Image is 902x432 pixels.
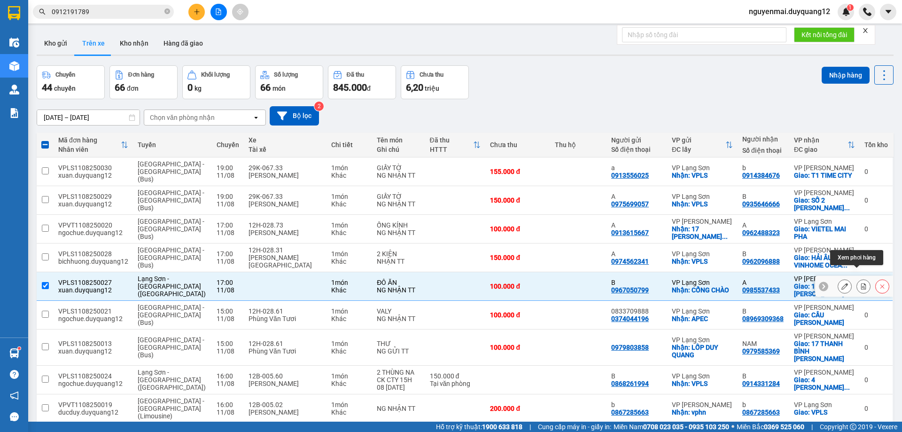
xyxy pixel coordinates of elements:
[850,424,856,430] span: copyright
[430,136,474,144] div: Đã thu
[164,8,170,14] span: close-circle
[377,258,420,265] div: NHẬN TT
[138,304,204,326] span: [GEOGRAPHIC_DATA] - [GEOGRAPHIC_DATA] (Bus)
[611,344,649,351] div: 0979803858
[249,172,322,179] div: [PERSON_NAME]
[742,340,785,347] div: NAM
[864,141,888,149] div: Tồn kho
[794,332,855,340] div: VP [PERSON_NAME]
[611,172,649,179] div: 0913556025
[331,193,368,200] div: 1 món
[672,146,725,153] div: ĐC lấy
[377,250,420,258] div: 2 KIỆN
[39,8,46,15] span: search
[794,27,855,42] button: Kết nối tổng đài
[731,425,734,429] span: ⚪️
[249,340,322,347] div: 12H-028.61
[614,422,729,432] span: Miền Nam
[249,164,322,172] div: 29K-067.33
[58,164,128,172] div: VPLS1108250030
[138,218,204,240] span: [GEOGRAPHIC_DATA] - [GEOGRAPHIC_DATA] (Bus)
[490,141,545,149] div: Chưa thu
[333,82,367,93] span: 845.000
[138,160,204,183] span: [GEOGRAPHIC_DATA] - [GEOGRAPHIC_DATA] (Bus)
[58,380,128,387] div: ngochue.duyquang12
[377,279,420,286] div: ĐÔ ĂN
[331,164,368,172] div: 1 món
[801,30,847,40] span: Kết nối tổng đài
[864,196,888,204] div: 0
[794,146,848,153] div: ĐC giao
[58,315,128,322] div: ngochue.duyquang12
[672,286,733,294] div: Nhận: CỔNG CHÀO
[249,246,322,254] div: 12H-028.31
[217,307,239,315] div: 15:00
[377,347,420,355] div: NG GỬI TT
[54,133,133,157] th: Toggle SortBy
[270,106,319,126] button: Bộ lọc
[9,85,19,94] img: warehouse-icon
[138,189,204,212] span: [GEOGRAPHIC_DATA] - [GEOGRAPHIC_DATA] (Bus)
[58,172,128,179] div: xuan.duyquang12
[367,85,371,92] span: đ
[764,423,804,431] strong: 0369 525 060
[847,4,854,11] sup: 1
[331,380,368,387] div: Khác
[255,65,323,99] button: Số lượng66món
[138,275,206,298] span: Lạng Sơn - [GEOGRAPHIC_DATA] ([GEOGRAPHIC_DATA])
[794,218,855,225] div: VP Lạng Sơn
[331,286,368,294] div: Khác
[490,311,545,319] div: 100.000 đ
[611,286,649,294] div: 0967050799
[377,164,420,172] div: GIẤY TỜ
[58,146,121,153] div: Nhân viên
[194,85,202,92] span: kg
[490,344,545,351] div: 100.000 đ
[672,336,733,344] div: VP Lạng Sơn
[529,422,531,432] span: |
[377,315,420,322] div: NG NHẬN TT
[127,85,139,92] span: đơn
[737,422,804,432] span: Miền Bắc
[54,85,76,92] span: chuyến
[742,229,780,236] div: 0962488323
[217,141,239,149] div: Chuyến
[377,193,420,200] div: GIẤY TỜ
[217,258,239,265] div: 11/08
[490,254,545,261] div: 150.000 đ
[260,82,271,93] span: 66
[794,401,855,408] div: VP Lạng Sơn
[794,311,855,326] div: Giao: CẦU XUÂN PHƯƠNG
[10,412,19,421] span: message
[42,82,52,93] span: 44
[643,423,729,431] strong: 0708 023 035 - 0935 103 250
[331,340,368,347] div: 1 món
[848,4,852,11] span: 1
[430,146,474,153] div: HTTT
[217,193,239,200] div: 19:00
[217,221,239,229] div: 17:00
[188,4,205,20] button: plus
[249,401,322,408] div: 12B-005.02
[58,340,128,347] div: VPLS1108250013
[611,315,649,322] div: 0374044196
[864,225,888,233] div: 0
[672,193,733,200] div: VP Lạng Sơn
[58,347,128,355] div: xuan.duyquang12
[672,250,733,258] div: VP Lạng Sơn
[420,71,443,78] div: Chưa thu
[249,221,322,229] div: 12H-028.73
[377,369,420,376] div: 2 THÙNG NA
[249,254,322,269] div: [PERSON_NAME][GEOGRAPHIC_DATA]
[210,4,227,20] button: file-add
[377,229,420,236] div: NG NHẬN TT
[377,286,420,294] div: NG NHẬN TT
[331,250,368,258] div: 1 món
[18,347,21,350] sup: 1
[864,344,888,351] div: 0
[217,315,239,322] div: 11/08
[742,315,784,322] div: 08969309368
[58,307,128,315] div: VPLS1108250021
[401,65,469,99] button: Chưa thu6,20 triệu
[742,279,785,286] div: A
